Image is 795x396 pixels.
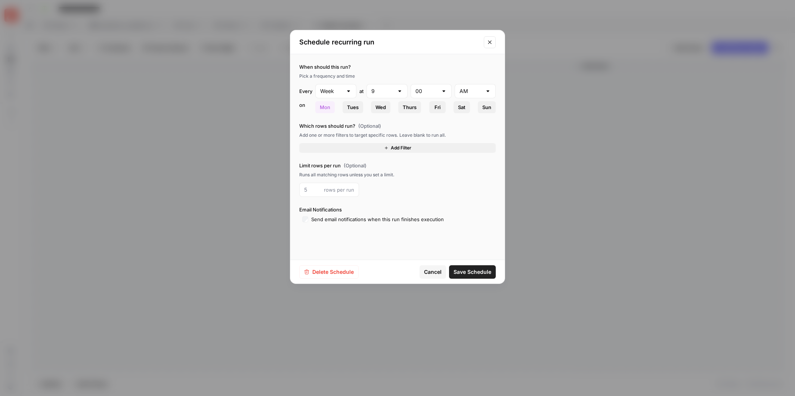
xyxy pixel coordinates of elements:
button: Cancel [420,265,446,279]
span: Delete Schedule [312,268,354,276]
span: Thurs [403,103,417,111]
div: on [299,101,312,113]
span: Sat [458,103,465,111]
div: Add one or more filters to target specific rows. Leave blank to run all. [299,132,496,139]
span: (Optional) [358,122,381,130]
button: Thurs [398,101,421,113]
button: Wed [371,101,390,113]
button: Delete Schedule [299,265,359,279]
input: Send email notifications when this run finishes execution [302,216,308,222]
span: Cancel [424,268,442,276]
span: rows per run [324,186,354,194]
div: Pick a frequency and time [299,73,496,80]
button: Add Filter [299,143,496,153]
div: Runs all matching rows unless you set a limit. [299,171,496,178]
label: Limit rows per run [299,162,496,169]
span: Save Schedule [454,268,491,276]
span: Mon [320,103,330,111]
h2: Schedule recurring run [299,37,479,47]
button: Close modal [484,36,496,48]
button: Sun [478,101,496,113]
input: AM [460,87,482,95]
span: Tues [347,103,359,111]
span: Sun [482,103,491,111]
button: Sat [454,101,470,113]
input: 00 [415,87,438,95]
button: Save Schedule [449,265,496,279]
input: 5 [304,186,321,194]
span: (Optional) [344,162,366,169]
span: Fri [434,103,440,111]
label: Email Notifications [299,206,496,213]
div: Every [299,87,312,95]
span: Wed [375,103,386,111]
label: When should this run? [299,63,496,71]
button: Fri [429,101,446,113]
div: Send email notifications when this run finishes execution [311,216,444,223]
input: Week [320,87,343,95]
button: Mon [315,101,335,113]
button: Tues [343,101,363,113]
input: 9 [371,87,394,95]
div: at [359,87,364,95]
span: Add Filter [391,145,411,151]
label: Which rows should run? [299,122,496,130]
